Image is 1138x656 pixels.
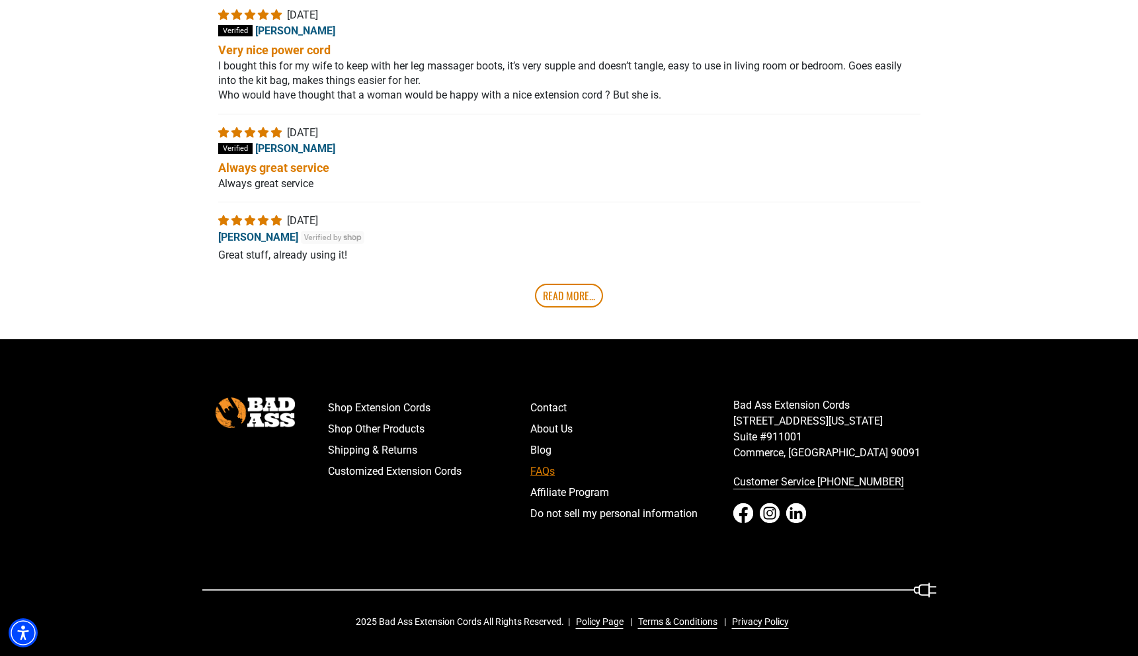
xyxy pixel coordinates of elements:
[328,419,531,440] a: Shop Other Products
[218,230,298,243] span: [PERSON_NAME]
[356,615,798,629] div: 2025 Bad Ass Extension Cords All Rights Reserved.
[530,482,733,503] a: Affiliate Program
[218,177,920,191] p: Always great service
[218,214,284,227] span: 5 star review
[727,615,789,629] a: Privacy Policy
[328,461,531,482] a: Customized Extension Cords
[733,397,936,461] p: Bad Ass Extension Cords [STREET_ADDRESS][US_STATE] Suite #911001 Commerce, [GEOGRAPHIC_DATA] 90091
[571,615,624,629] a: Policy Page
[287,9,318,21] span: [DATE]
[633,615,717,629] a: Terms & Conditions
[9,618,38,647] div: Accessibility Menu
[218,159,920,176] b: Always great service
[218,9,284,21] span: 5 star review
[786,503,806,523] a: LinkedIn - open in a new tab
[255,24,335,37] span: [PERSON_NAME]
[216,397,295,427] img: Bad Ass Extension Cords
[287,126,318,139] span: [DATE]
[530,461,733,482] a: FAQs
[328,397,531,419] a: Shop Extension Cords
[218,248,920,263] p: Great stuff, already using it!
[218,42,920,58] b: Very nice power cord
[530,419,733,440] a: About Us
[530,397,733,419] a: Contact
[530,503,733,524] a: Do not sell my personal information
[218,59,920,103] p: I bought this for my wife to keep with her leg massager boots, it’s very supple and doesn’t tangl...
[760,503,780,523] a: Instagram - open in a new tab
[535,284,603,307] a: Read More...
[328,440,531,461] a: Shipping & Returns
[301,231,365,244] img: Verified by Shop
[530,440,733,461] a: Blog
[218,126,284,139] span: 5 star review
[255,142,335,155] span: [PERSON_NAME]
[733,503,753,523] a: Facebook - open in a new tab
[733,471,936,493] a: call 833-674-1699
[287,214,318,227] span: [DATE]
